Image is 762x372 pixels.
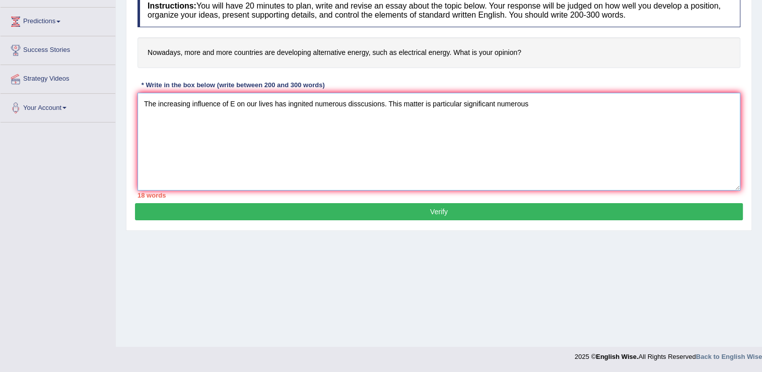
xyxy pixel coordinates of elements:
div: 2025 © All Rights Reserved [575,347,762,361]
button: Verify [135,203,743,220]
div: * Write in the box below (write between 200 and 300 words) [137,81,328,90]
a: Back to English Wise [696,353,762,360]
a: Your Account [1,94,115,119]
b: Instructions: [148,2,196,10]
a: Strategy Videos [1,65,115,90]
div: 18 words [137,191,740,200]
strong: English Wise. [596,353,638,360]
a: Predictions [1,8,115,33]
a: Success Stories [1,36,115,61]
h4: Nowadays, more and more countries are developing alternative energy, such as electrical energy. W... [137,37,740,68]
